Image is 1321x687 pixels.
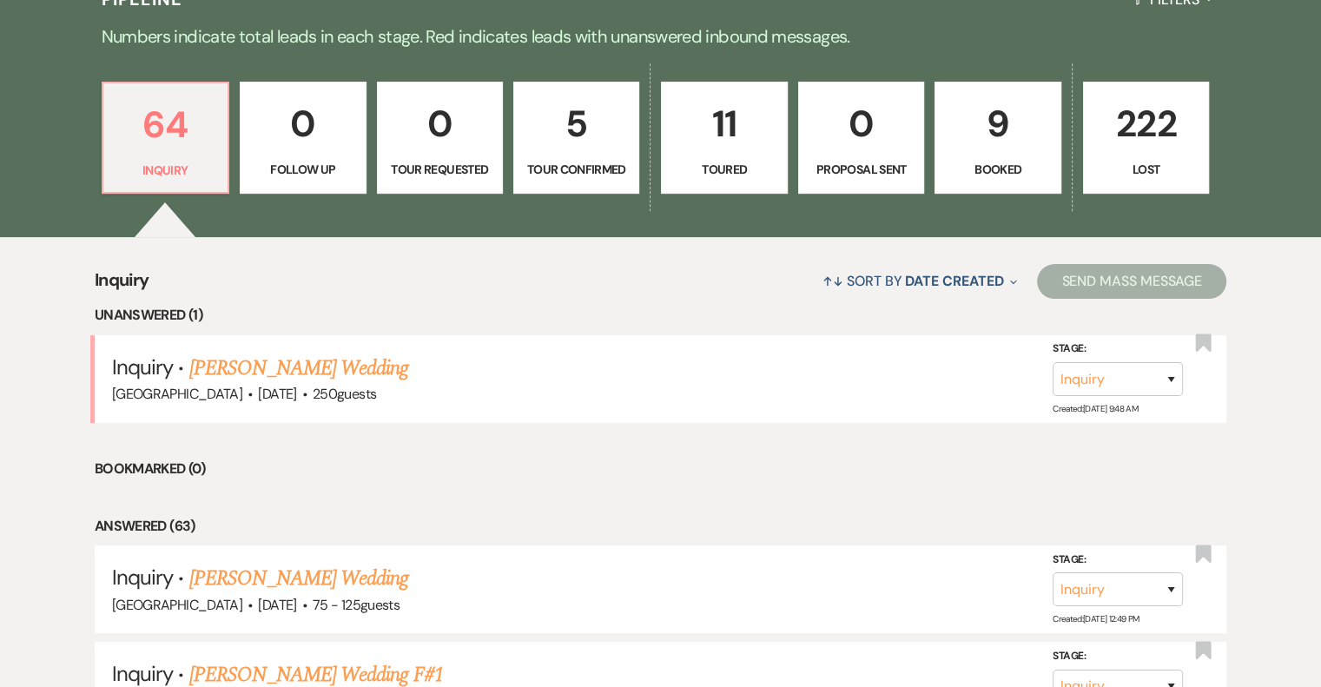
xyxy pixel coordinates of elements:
p: Numbers indicate total leads in each stage. Red indicates leads with unanswered inbound messages. [36,23,1286,50]
p: Follow Up [251,160,354,179]
span: Created: [DATE] 9:48 AM [1053,403,1138,414]
span: Created: [DATE] 12:49 PM [1053,613,1139,624]
li: Unanswered (1) [95,304,1226,327]
a: 0Follow Up [240,82,366,195]
span: 250 guests [313,385,376,403]
p: 0 [388,95,492,153]
label: Stage: [1053,647,1183,666]
a: 0Tour Requested [377,82,503,195]
span: Inquiry [112,353,173,380]
p: 0 [251,95,354,153]
p: 222 [1094,95,1198,153]
p: 11 [672,95,776,153]
p: Tour Confirmed [525,160,628,179]
li: Bookmarked (0) [95,458,1226,480]
span: Inquiry [112,564,173,591]
a: 9Booked [935,82,1060,195]
span: [DATE] [258,385,296,403]
p: 9 [946,95,1049,153]
span: [DATE] [258,596,296,614]
p: Tour Requested [388,160,492,179]
p: 5 [525,95,628,153]
p: Proposal Sent [809,160,913,179]
button: Send Mass Message [1037,264,1226,299]
li: Answered (63) [95,515,1226,538]
p: Booked [946,160,1049,179]
span: Date Created [905,272,1003,290]
button: Sort By Date Created [816,258,1024,304]
span: [GEOGRAPHIC_DATA] [112,596,242,614]
span: ↑↓ [822,272,843,290]
span: [GEOGRAPHIC_DATA] [112,385,242,403]
a: [PERSON_NAME] Wedding [189,353,409,384]
span: Inquiry [95,267,149,304]
a: 5Tour Confirmed [513,82,639,195]
a: 11Toured [661,82,787,195]
p: Lost [1094,160,1198,179]
a: 0Proposal Sent [798,82,924,195]
a: 222Lost [1083,82,1209,195]
label: Stage: [1053,340,1183,359]
span: Inquiry [112,660,173,687]
label: Stage: [1053,551,1183,570]
a: [PERSON_NAME] Wedding [189,563,409,594]
span: 75 - 125 guests [313,596,400,614]
p: Toured [672,160,776,179]
p: 64 [114,96,217,154]
a: 64Inquiry [102,82,229,195]
p: Inquiry [114,161,217,180]
p: 0 [809,95,913,153]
